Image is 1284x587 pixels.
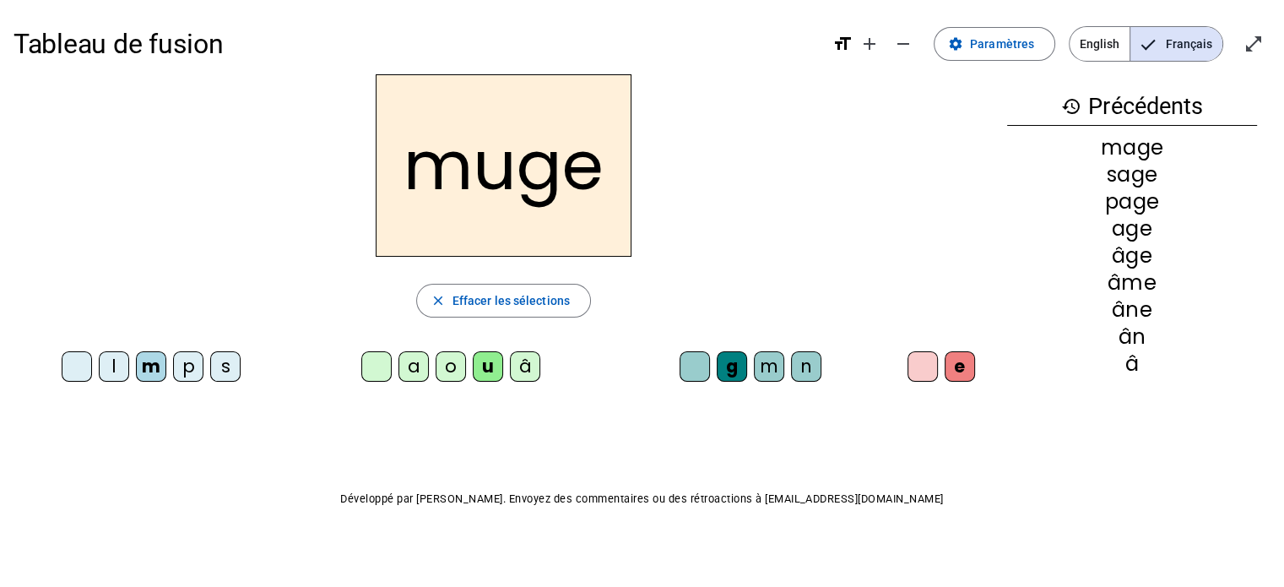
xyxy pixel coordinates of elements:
h1: Tableau de fusion [14,17,819,71]
span: English [1070,27,1130,61]
div: l [99,351,129,382]
button: Augmenter la taille de la police [853,27,886,61]
div: g [717,351,747,382]
div: n [791,351,821,382]
div: âme [1007,273,1257,293]
mat-icon: add [859,34,880,54]
button: Entrer en plein écran [1237,27,1270,61]
div: e [945,351,975,382]
h2: muge [376,74,631,257]
div: sage [1007,165,1257,185]
button: Paramètres [934,27,1055,61]
div: s [210,351,241,382]
div: o [436,351,466,382]
mat-icon: format_size [832,34,853,54]
div: m [754,351,784,382]
div: a [398,351,429,382]
div: page [1007,192,1257,212]
mat-button-toggle-group: Language selection [1069,26,1223,62]
button: Diminuer la taille de la police [886,27,920,61]
span: Effacer les sélections [452,291,570,311]
mat-icon: settings [948,36,963,52]
div: â [510,351,540,382]
div: u [473,351,503,382]
div: ân [1007,327,1257,347]
span: Français [1130,27,1222,61]
mat-icon: history [1061,96,1081,117]
span: Paramètres [970,34,1034,54]
div: age [1007,219,1257,239]
h3: Précédents [1007,88,1257,126]
p: Développé par [PERSON_NAME]. Envoyez des commentaires ou des rétroactions à [EMAIL_ADDRESS][DOMAI... [14,489,1270,509]
mat-icon: remove [893,34,913,54]
div: âge [1007,246,1257,266]
div: p [173,351,203,382]
div: â [1007,354,1257,374]
div: âne [1007,300,1257,320]
div: m [136,351,166,382]
div: mage [1007,138,1257,158]
button: Effacer les sélections [416,284,591,318]
mat-icon: close [431,293,446,308]
mat-icon: open_in_full [1243,34,1264,54]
